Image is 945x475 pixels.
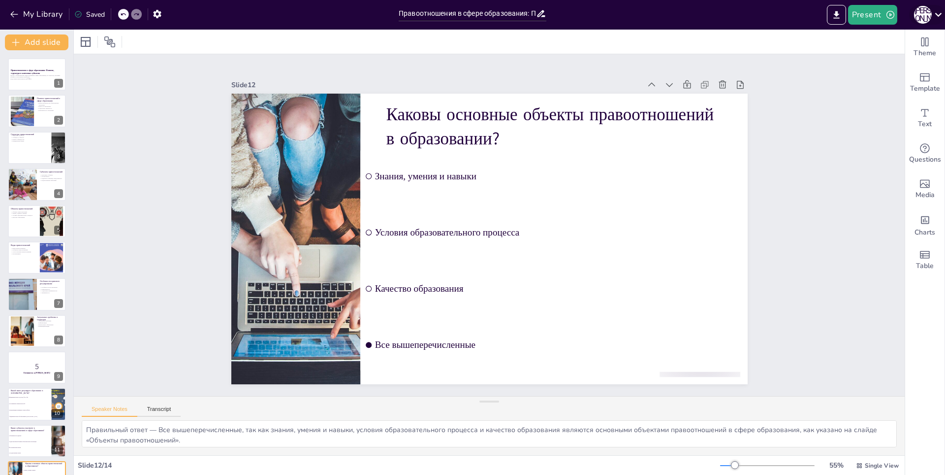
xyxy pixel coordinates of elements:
[399,6,536,21] input: Insert title
[82,420,897,447] textarea: Правильный ответ — Все вышеперечисленные, так как знания, умения и навыки, условия образовательно...
[386,102,722,151] p: Каковы основные объекты правоотношений в образовании?
[37,322,63,324] p: Цифровизация
[10,78,63,80] p: Подготовили магистранты ПП25-64М
[104,36,116,48] span: Position
[848,5,897,25] button: Present
[24,470,65,471] span: Знания, умения и навыки
[11,69,54,75] strong: Правоотношения в сфере образования: Понятие, структура и ключевые субъекты
[916,261,934,271] span: Table
[54,299,63,308] div: 7
[9,435,51,436] span: Обучающиеся и родители
[37,109,63,111] p: Комплексность отношений
[9,447,51,448] span: Все вышеперечисленные
[231,80,641,90] div: Slide 12
[37,324,63,326] p: Инклюзивное образование
[375,283,743,294] span: Качество образования
[40,179,63,181] p: Педагогические работники
[865,462,899,470] span: Single View
[8,95,66,127] div: https://cdn.sendsteps.com/images/slides/2025_18_09_12_57-BoO1TLLaAkaItEWq.jpegПонятие правоотноше...
[54,372,63,381] div: 9
[905,30,945,65] div: Change the overall theme
[9,416,51,417] span: Федеральный закон об образовании в [GEOGRAPHIC_DATA]
[137,406,181,417] button: Transcript
[24,372,50,374] strong: Готовьтесь к [PERSON_NAME]!
[78,461,720,470] div: Slide 12 / 14
[8,132,66,164] div: https://cdn.sendsteps.com/images/logo/sendsteps_logo_white.pnghttps://cdn.sendsteps.com/images/lo...
[375,339,743,350] span: Все вышеперечисленные
[9,397,51,398] span: Федеральный закон от [DATE] № 273-ФЗ
[40,176,63,178] p: Обучающиеся
[905,65,945,101] div: Add ready made slides
[905,207,945,242] div: Add charts and graphs
[37,105,63,107] p: Право на образование
[8,241,66,274] div: https://cdn.sendsteps.com/images/slides/2025_18_09_12_57-ceoBn7You7kGJwli.jpegВиды правоотношений...
[40,174,63,176] p: Ключевые субъекты
[905,171,945,207] div: Add images, graphics, shapes or video
[82,406,137,417] button: Speaker Notes
[11,133,49,136] p: Структура правоотношений
[5,34,68,50] button: Add slide
[40,289,63,291] p: Комплексность
[11,247,37,249] p: Виды правоотношений
[914,6,932,24] div: А [PERSON_NAME]
[11,138,49,140] p: Права и обязанности
[914,5,932,25] button: А [PERSON_NAME]
[11,211,37,213] p: Объекты правоотношений
[9,403,51,404] span: Постановление Правительства РФ
[11,249,37,251] p: Основные правоотношения
[375,227,743,238] span: Условия образовательного процесса
[11,251,37,253] p: Сопутствующие правоотношения
[11,136,49,138] p: Субъекты и объекты
[905,101,945,136] div: Add text boxes
[910,83,940,94] span: Template
[375,171,743,182] span: Знания, умения и навыки
[78,34,94,50] div: Layout
[8,58,66,91] div: Правоотношения в сфере образования: Понятие, структура и ключевые субъектыДоклад о характеристике...
[905,136,945,171] div: Get real-time input from your audience
[74,10,105,19] div: Saved
[11,140,49,142] p: Юридические факты
[11,212,37,214] p: Знания, умения и навыки
[11,361,63,372] p: 5
[40,290,63,292] p: Социальная направленность
[909,154,941,165] span: Questions
[54,336,63,344] div: 8
[37,326,63,328] p: Коммерциализация
[54,79,63,88] div: 1
[913,48,936,59] span: Theme
[37,102,63,105] p: Правоотношения как общественные отношения
[54,116,63,125] div: 2
[40,287,63,289] p: Особенности регулирования
[37,320,63,322] p: Актуальные проблемы
[51,409,63,418] div: 10
[11,389,49,394] p: Какой закон регулирует образование в [GEOGRAPHIC_DATA]?
[8,205,66,237] div: https://cdn.sendsteps.com/images/slides/2025_18_09_12_57-SwPK_bp9hnsvcn9V.jpegОбъекты правоотноше...
[8,278,66,310] div: 7
[11,207,37,210] p: Объекты правоотношений
[11,244,37,247] p: Виды правоотношений
[10,74,63,78] p: Доклад о характеристике правоотношений в сфере образования, их структуре, ключевых субъектах и ак...
[9,441,51,442] span: Педагогические работники и образовательные организации
[51,445,63,454] div: 11
[8,168,66,201] div: https://cdn.sendsteps.com/images/slides/2025_18_09_12_57-eQ-spo-TzimyEu2I.jpegСубъекты правоотнош...
[54,189,63,198] div: 4
[11,253,37,255] p: Регулирование
[11,427,49,432] p: Какие субъекты участвуют в правоотношениях в сфере образования?
[8,351,66,384] div: 9
[905,242,945,278] div: Add a table
[7,6,67,22] button: My Library
[11,214,37,216] p: Условия образовательного процесса
[824,461,848,470] div: 55 %
[8,425,66,457] div: 11
[54,226,63,235] div: 5
[40,170,63,173] p: Субъекты правоотношений
[11,135,49,137] p: Элементы структуры
[25,462,63,468] p: Каковы основные объекты правоотношений в образовании?
[8,315,66,347] div: 8
[54,152,63,161] div: 3
[40,280,63,285] p: Особенности правового регулирования
[40,292,63,294] p: Динамичность
[827,5,846,25] button: Export to PowerPoint
[37,107,63,109] p: Социальная значимость
[37,316,63,321] p: Актуальные проблемы и тенденции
